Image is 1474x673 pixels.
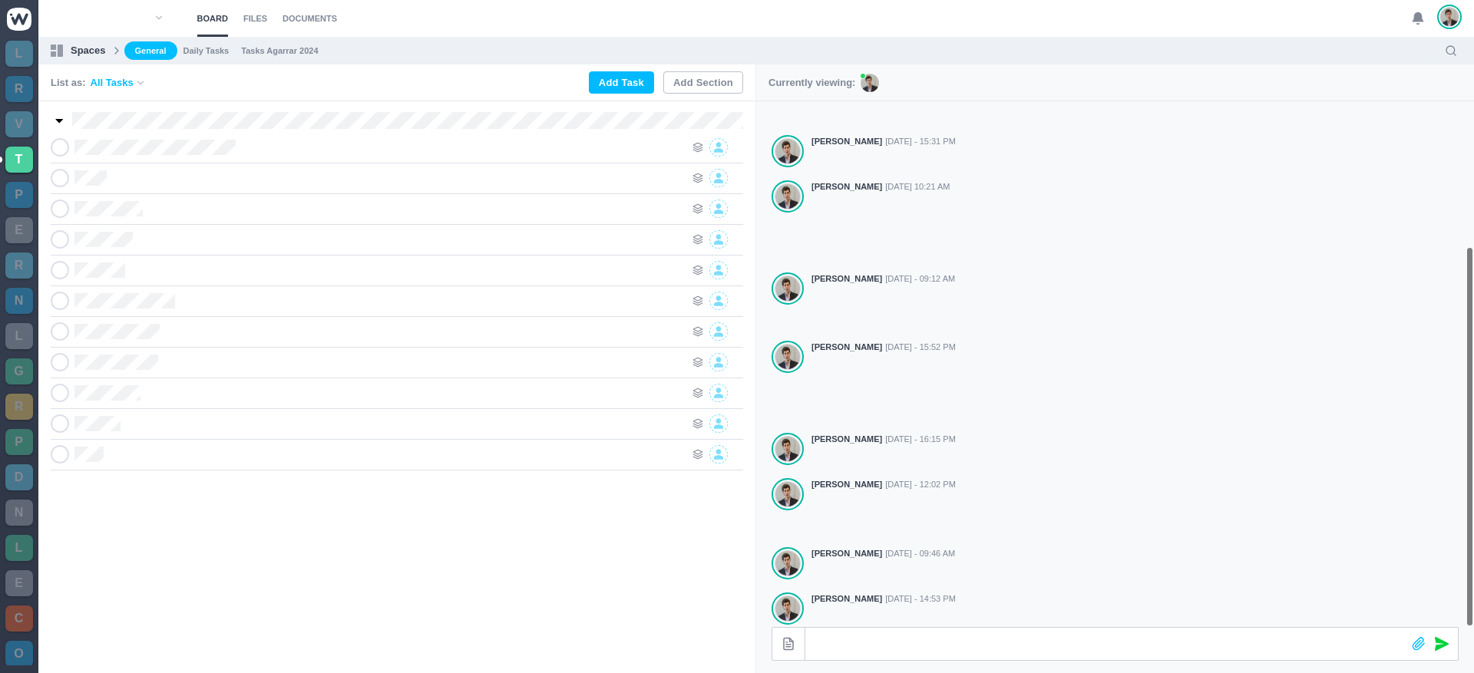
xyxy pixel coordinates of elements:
[885,478,956,491] span: [DATE] - 12:02 PM
[861,74,879,92] img: PL
[885,135,956,148] span: [DATE] - 15:31 PM
[775,550,800,576] img: Pedro Lopes
[811,135,882,148] strong: [PERSON_NAME]
[885,272,955,285] span: [DATE] - 09:12 AM
[71,43,106,58] p: Spaces
[885,180,950,193] span: [DATE] 10:21 AM
[775,275,800,302] img: Pedro Lopes
[5,358,33,384] a: G
[5,76,33,102] a: R
[7,8,31,31] img: winio
[811,341,882,354] strong: [PERSON_NAME]
[5,641,33,667] a: O
[589,71,654,94] button: Add Task
[811,592,882,605] strong: [PERSON_NAME]
[91,75,134,91] span: All Tasks
[5,111,33,137] a: V
[5,323,33,349] a: L
[5,217,33,243] a: E
[5,394,33,420] a: R
[5,288,33,314] a: N
[885,433,956,446] span: [DATE] - 16:15 PM
[885,547,955,560] span: [DATE] - 09:46 AM
[5,147,33,173] a: T
[775,344,800,370] img: Pedro Lopes
[885,341,956,354] span: [DATE] - 15:52 PM
[775,595,800,622] img: Pedro Lopes
[51,75,146,91] div: List as:
[5,500,33,526] a: N
[5,41,33,67] a: L
[885,592,956,605] span: [DATE] - 14:53 PM
[775,481,800,507] img: Pedro Lopes
[241,45,318,58] a: Tasks Agarrar 2024
[775,138,800,164] img: Pedro Lopes
[5,464,33,490] a: D
[5,570,33,596] a: E
[1440,7,1459,27] img: Pedro Lopes
[775,183,800,209] img: Pedro Lopes
[5,605,33,632] a: C
[5,535,33,561] a: L
[768,75,855,91] p: Currently viewing:
[5,252,33,279] a: R
[811,478,882,491] strong: [PERSON_NAME]
[811,547,882,560] strong: [PERSON_NAME]
[811,180,882,193] strong: [PERSON_NAME]
[811,272,882,285] strong: [PERSON_NAME]
[51,45,63,57] img: spaces
[183,45,230,58] a: Daily Tasks
[663,71,743,94] button: Add Section
[5,429,33,455] a: P
[5,182,33,208] a: P
[124,41,177,61] a: General
[811,433,882,446] strong: [PERSON_NAME]
[775,436,800,462] img: Pedro Lopes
